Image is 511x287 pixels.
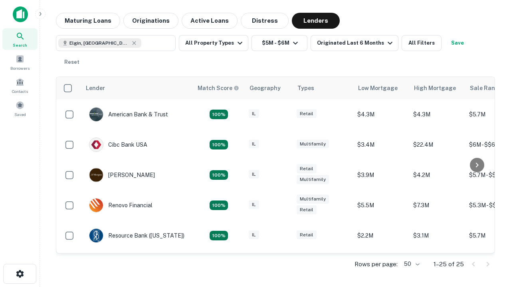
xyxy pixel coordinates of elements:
div: Matching Properties: 4, hasApolloMatch: undefined [210,140,228,149]
span: Contacts [12,88,28,94]
th: High Mortgage [409,77,465,99]
div: Retail [297,230,317,240]
th: Low Mortgage [353,77,409,99]
div: IL [249,200,259,209]
button: Lenders [292,13,340,29]
div: Renovo Financial [89,198,153,212]
div: High Mortgage [414,83,456,93]
div: Cibc Bank USA [89,138,147,152]
div: Retail [297,164,317,173]
img: picture [89,108,103,121]
button: Distress [241,13,289,29]
div: IL [249,140,259,149]
td: $4.3M [353,99,409,130]
div: Matching Properties: 4, hasApolloMatch: undefined [210,231,228,240]
div: IL [249,109,259,118]
td: $4M [353,251,409,281]
h6: Match Score [198,84,238,92]
a: Borrowers [2,51,38,73]
td: $3.4M [353,130,409,160]
div: American Bank & Trust [89,107,168,122]
div: IL [249,170,259,179]
span: Elgin, [GEOGRAPHIC_DATA], [GEOGRAPHIC_DATA] [69,39,129,47]
button: $5M - $6M [252,35,307,51]
p: 1–25 of 25 [434,259,464,269]
div: Geography [250,83,281,93]
div: 50 [401,258,421,270]
p: Rows per page: [355,259,398,269]
button: Originated Last 6 Months [311,35,398,51]
img: picture [89,199,103,212]
button: Active Loans [182,13,238,29]
div: Multifamily [297,195,329,204]
td: $4.2M [409,160,465,190]
img: picture [89,229,103,242]
a: Saved [2,98,38,119]
th: Types [293,77,353,99]
td: $4M [409,251,465,281]
span: Saved [14,111,26,118]
img: picture [89,138,103,151]
th: Capitalize uses an advanced AI algorithm to match your search with the best lender. The match sco... [193,77,245,99]
button: Maturing Loans [56,13,120,29]
a: Contacts [2,75,38,96]
div: Low Mortgage [358,83,398,93]
td: $3.1M [409,220,465,251]
td: $7.3M [409,190,465,220]
span: Search [13,42,27,48]
td: $22.4M [409,130,465,160]
div: Resource Bank ([US_STATE]) [89,228,184,243]
th: Geography [245,77,293,99]
button: All Property Types [179,35,248,51]
button: Originations [123,13,178,29]
iframe: Chat Widget [471,198,511,236]
div: Matching Properties: 4, hasApolloMatch: undefined [210,201,228,210]
a: Search [2,28,38,50]
div: Matching Properties: 7, hasApolloMatch: undefined [210,110,228,119]
div: Retail [297,205,317,214]
div: Multifamily [297,140,329,149]
div: Types [297,83,314,93]
td: $3.9M [353,160,409,190]
div: Capitalize uses an advanced AI algorithm to match your search with the best lender. The match sco... [198,84,239,92]
button: Reset [59,54,85,70]
div: Matching Properties: 4, hasApolloMatch: undefined [210,170,228,180]
div: Lender [86,83,105,93]
button: All Filters [402,35,442,51]
img: picture [89,168,103,182]
button: Save your search to get updates of matches that match your search criteria. [445,35,470,51]
div: IL [249,230,259,240]
div: Originated Last 6 Months [317,38,395,48]
td: $4.3M [409,99,465,130]
div: [PERSON_NAME] [89,168,155,182]
div: Multifamily [297,175,329,184]
div: Retail [297,109,317,118]
td: $2.2M [353,220,409,251]
img: capitalize-icon.png [13,6,28,22]
span: Borrowers [10,65,30,71]
th: Lender [81,77,193,99]
td: $5.5M [353,190,409,220]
